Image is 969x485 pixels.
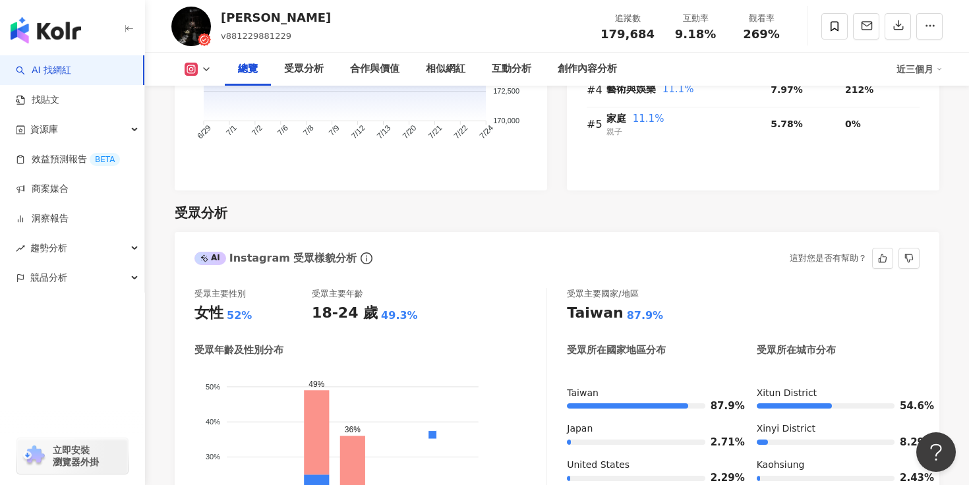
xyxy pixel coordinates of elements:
div: 87.9% [627,308,664,323]
span: 11.1% [633,113,664,125]
div: 受眾分析 [175,204,227,222]
tspan: 30% [206,453,220,461]
span: 54.6% [900,401,920,411]
div: 受眾主要年齡 [312,288,363,300]
a: 找貼文 [16,94,59,107]
div: 互動分析 [492,61,531,77]
span: info-circle [359,250,374,266]
div: 觀看率 [736,12,786,25]
div: 相似網紅 [426,61,465,77]
span: dislike [904,254,914,263]
span: 家庭 [606,113,626,125]
tspan: 7/12 [349,123,367,141]
div: Kaohsiung [757,459,920,472]
div: 合作與價值 [350,61,399,77]
div: AI [194,252,226,265]
tspan: 7/24 [478,123,496,141]
tspan: 170,000 [493,117,519,125]
span: 87.9% [711,401,730,411]
tspan: 7/13 [375,123,393,141]
tspan: 172,500 [493,87,519,95]
div: #4 [587,82,606,98]
div: 受眾年齡及性別分布 [194,343,283,357]
tspan: 7/8 [301,123,316,138]
a: 效益預測報告BETA [16,153,120,166]
tspan: 7/20 [401,123,419,141]
span: 7.97% [771,84,803,95]
span: 競品分析 [30,263,67,293]
tspan: 7/9 [327,123,341,138]
span: 2.71% [711,438,730,447]
span: v881229881229 [221,31,291,41]
iframe: Help Scout Beacon - Open [916,432,956,472]
div: #5 [587,116,606,132]
div: 追蹤數 [601,12,655,25]
tspan: 40% [206,418,220,426]
span: 2.43% [900,473,920,483]
div: Xitun District [757,387,920,400]
tspan: 7/6 [276,123,290,138]
div: 互動率 [670,12,720,25]
span: 11.1% [662,83,694,95]
span: 藝術與娛樂 [606,83,656,95]
div: Xinyi District [757,422,920,436]
tspan: 7/1 [224,123,239,138]
span: 269% [743,28,780,41]
a: chrome extension立即安裝 瀏覽器外掛 [17,438,128,474]
div: [PERSON_NAME] [221,9,331,26]
span: 212% [845,84,873,95]
div: 這對您是否有幫助？ [790,248,867,268]
div: Japan [567,422,730,436]
span: 179,684 [601,27,655,41]
div: 18-24 歲 [312,303,378,324]
tspan: 7/22 [452,123,470,141]
span: 2.29% [711,473,730,483]
span: rise [16,244,25,253]
div: 近三個月 [896,59,943,80]
span: 趨勢分析 [30,233,67,263]
tspan: 6/29 [196,123,214,141]
div: 受眾所在國家地區分布 [567,343,666,357]
a: searchAI 找網紅 [16,64,71,77]
span: 資源庫 [30,115,58,144]
div: 受眾主要性別 [194,288,246,300]
tspan: 50% [206,382,220,390]
div: 52% [227,308,252,323]
div: 受眾所在城市分布 [757,343,836,357]
div: 受眾分析 [284,61,324,77]
div: 總覽 [238,61,258,77]
div: 受眾主要國家/地區 [567,288,638,300]
tspan: 7/21 [426,123,444,141]
span: 9.18% [675,28,716,41]
span: like [878,254,887,263]
div: Taiwan [567,303,623,324]
div: 女性 [194,303,223,324]
tspan: 7/2 [250,123,264,138]
span: 8.29% [900,438,920,447]
span: 0% [845,119,861,129]
a: 商案媒合 [16,183,69,196]
div: 49.3% [381,308,418,323]
div: Instagram 受眾樣貌分析 [194,251,357,266]
a: 洞察報告 [16,212,69,225]
span: 立即安裝 瀏覽器外掛 [53,444,99,468]
img: chrome extension [21,445,47,467]
img: KOL Avatar [171,7,211,46]
span: 5.78% [771,119,803,129]
span: 親子 [606,127,622,136]
div: 創作內容分析 [558,61,617,77]
div: United States [567,459,730,472]
div: Taiwan [567,387,730,400]
img: logo [11,17,81,43]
